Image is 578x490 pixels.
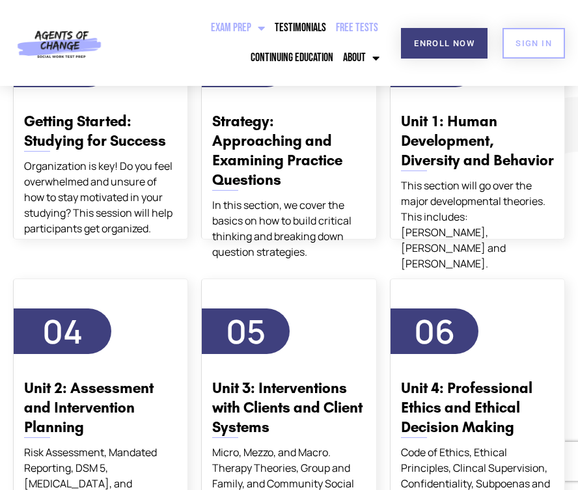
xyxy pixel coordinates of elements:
a: Exam Prep [208,13,268,43]
h3: Getting Started: Studying for Success [24,112,177,151]
a: Free Tests [333,13,381,43]
h3: Strategy: Approaching and Examining Practice Questions [212,112,365,190]
a: Enroll Now [401,28,488,59]
span: 04 [42,309,83,353]
h3: Unit 1: Human Development, Diversity and Behavior [401,112,554,170]
span: SIGN IN [516,39,552,48]
h3: Unit 2: Assessment and Intervention Planning [24,379,177,437]
span: 06 [414,309,455,353]
span: Enroll Now [414,39,475,48]
nav: Menu [124,13,383,73]
span: 05 [226,309,266,353]
h3: Unit 3: Interventions with Clients and Client Systems [212,379,365,437]
div: This section will go over the major developmental theories. This includes: [PERSON_NAME], [PERSON... [401,178,554,271]
a: About [340,43,383,73]
div: Organization is key! Do you feel overwhelmed and unsure of how to stay motivated in your studying... [24,158,177,236]
h3: Unit 4: Professional Ethics and Ethical Decision Making [401,379,554,437]
a: Testimonials [271,13,329,43]
a: Continuing Education [247,43,337,73]
div: In this section, we cover the basics on how to build critical thinking and breaking down question... [212,197,365,260]
a: SIGN IN [502,28,565,59]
